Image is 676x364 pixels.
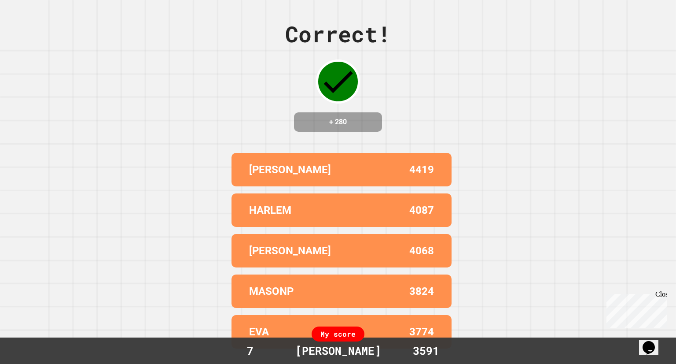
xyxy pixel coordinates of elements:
[409,243,434,259] p: 4068
[4,4,61,56] div: Chat with us now!Close
[409,162,434,178] p: 4419
[249,283,294,299] p: MASONP
[393,342,459,359] div: 3591
[249,162,331,178] p: [PERSON_NAME]
[603,290,667,328] iframe: chat widget
[249,202,291,218] p: HARLEM
[409,324,434,340] p: 3774
[312,327,364,342] div: My score
[217,342,283,359] div: 7
[249,324,269,340] p: EVA
[409,283,434,299] p: 3824
[249,243,331,259] p: [PERSON_NAME]
[639,329,667,355] iframe: chat widget
[285,18,391,51] div: Correct!
[303,117,373,127] h4: + 280
[287,342,390,359] div: [PERSON_NAME]
[409,202,434,218] p: 4087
